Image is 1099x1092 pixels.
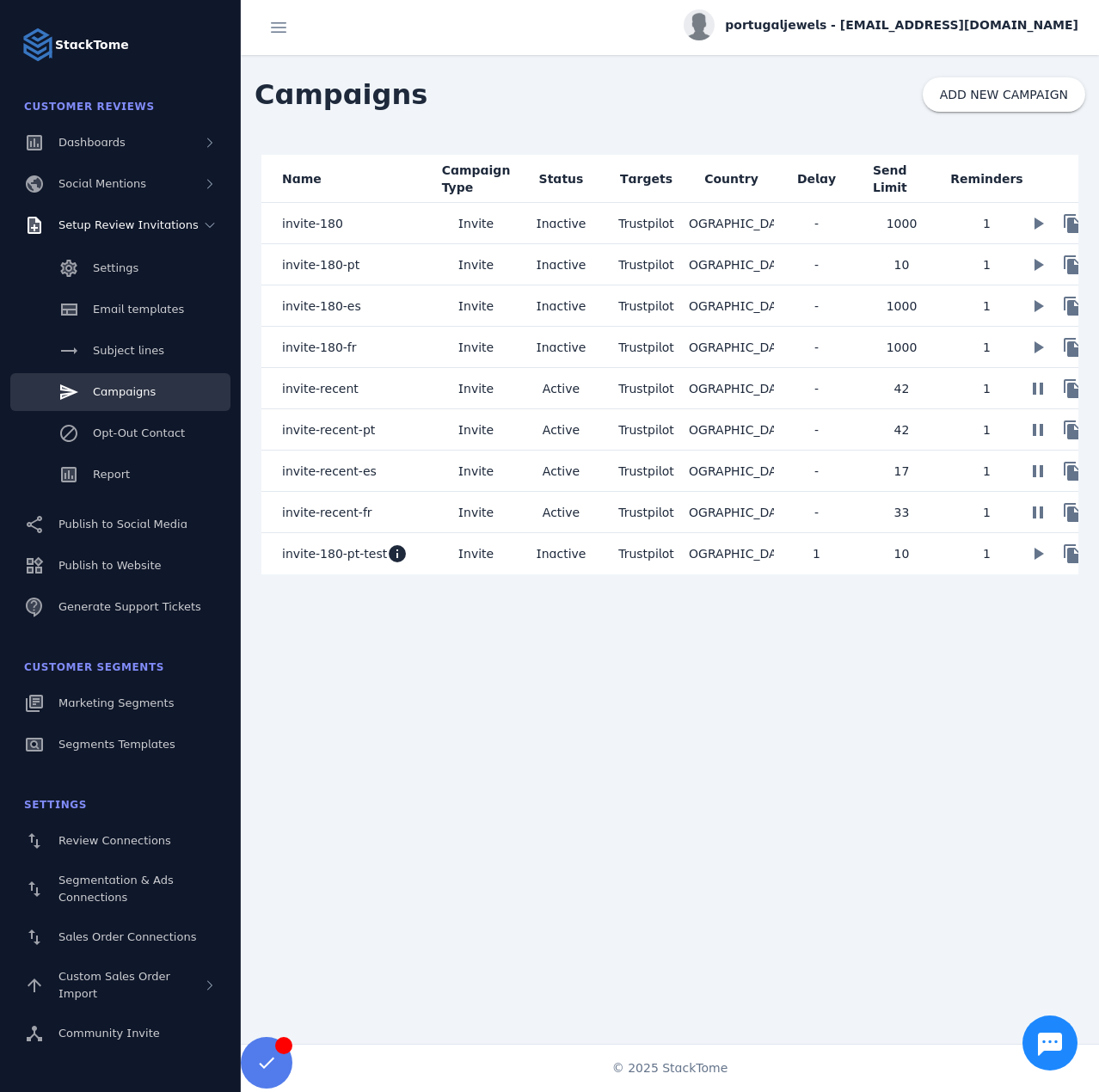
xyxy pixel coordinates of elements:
span: invite-recent-es [282,461,377,482]
mat-cell: 1 [774,533,859,574]
mat-cell: 1 [944,451,1029,492]
button: portugaljewels - [EMAIL_ADDRESS][DOMAIN_NAME] [684,9,1078,40]
mat-header-cell: Status [519,155,604,203]
span: invite-recent-pt [282,420,375,440]
img: profile.jpg [684,9,715,40]
a: Subject lines [10,332,230,370]
mat-cell: 42 [859,409,944,451]
span: Campaigns [93,385,156,398]
strong: StackTome [55,36,129,54]
span: Community Invite [58,1027,160,1040]
span: Settings [24,799,87,811]
mat-cell: 1000 [859,203,944,244]
mat-cell: 1 [944,285,1029,327]
mat-cell: - [774,409,859,451]
mat-cell: - [774,327,859,368]
mat-cell: 10 [859,533,944,574]
mat-cell: [GEOGRAPHIC_DATA] [689,327,774,368]
mat-cell: [GEOGRAPHIC_DATA] [689,409,774,451]
a: Campaigns [10,373,230,411]
span: invite-180-fr [282,337,357,358]
mat-cell: - [774,368,859,409]
span: Custom Sales Order Import [58,970,170,1000]
mat-cell: [GEOGRAPHIC_DATA] [689,368,774,409]
a: Publish to Website [10,547,230,585]
mat-cell: Inactive [519,203,604,244]
span: Dashboards [58,136,126,149]
span: © 2025 StackTome [612,1059,728,1077]
mat-header-cell: Country [689,155,774,203]
mat-cell: Inactive [519,285,604,327]
span: Invite [458,543,494,564]
span: Invite [458,213,494,234]
mat-cell: Inactive [519,327,604,368]
a: Sales Order Connections [10,918,230,956]
a: Segments Templates [10,726,230,764]
span: Invite [458,255,494,275]
span: Invite [458,461,494,482]
mat-cell: [GEOGRAPHIC_DATA] [689,285,774,327]
mat-cell: Inactive [519,244,604,285]
span: Segments Templates [58,738,175,751]
span: Invite [458,296,494,316]
mat-header-cell: Targets [604,155,689,203]
span: Publish to Website [58,559,161,572]
mat-header-cell: Name [261,155,433,203]
mat-cell: 1 [944,244,1029,285]
a: Generate Support Tickets [10,588,230,626]
span: Customer Reviews [24,101,155,113]
mat-cell: Active [519,368,604,409]
mat-cell: 1 [944,368,1029,409]
span: Segmentation & Ads Connections [58,874,174,904]
mat-header-cell: Campaign Type [433,155,519,203]
span: invite-180-es [282,296,361,316]
a: Publish to Social Media [10,506,230,543]
mat-header-cell: Send Limit [859,155,944,203]
span: Sales Order Connections [58,930,196,943]
span: Review Connections [58,834,171,847]
a: Community Invite [10,1015,230,1052]
span: Invite [458,378,494,399]
mat-cell: 1000 [859,327,944,368]
span: ADD NEW CAMPAIGN [940,89,1068,101]
mat-cell: 1 [944,327,1029,368]
span: Invite [458,337,494,358]
a: Settings [10,249,230,287]
mat-cell: [GEOGRAPHIC_DATA] [689,533,774,574]
span: invite-180-pt [282,255,359,275]
span: Trustpilot [618,506,674,519]
span: Trustpilot [618,340,674,354]
span: invite-180 [282,213,343,234]
mat-cell: 17 [859,451,944,492]
mat-cell: 1000 [859,285,944,327]
span: Trustpilot [618,299,674,313]
span: Publish to Social Media [58,518,187,531]
span: Trustpilot [618,382,674,396]
span: Marketing Segments [58,696,174,709]
span: Campaigns [241,60,441,129]
a: Opt-Out Contact [10,414,230,452]
a: Email templates [10,291,230,328]
span: Report [93,468,130,481]
mat-header-cell: Reminders [944,155,1029,203]
a: Segmentation & Ads Connections [10,863,230,915]
span: Social Mentions [58,177,146,190]
span: Settings [93,261,138,274]
span: Invite [458,420,494,440]
span: Subject lines [93,344,164,357]
mat-cell: - [774,492,859,533]
span: Email templates [93,303,184,316]
span: invite-recent [282,378,359,399]
span: Trustpilot [618,258,674,272]
span: Trustpilot [618,423,674,437]
span: invite-recent-fr [282,502,372,523]
span: Opt-Out Contact [93,426,185,439]
mat-cell: - [774,285,859,327]
span: Trustpilot [618,217,674,230]
mat-cell: Active [519,409,604,451]
mat-cell: [GEOGRAPHIC_DATA] [689,492,774,533]
span: portugaljewels - [EMAIL_ADDRESS][DOMAIN_NAME] [725,16,1078,34]
span: Customer Segments [24,661,164,673]
span: invite-180-pt-test [282,543,387,564]
mat-cell: 1 [944,492,1029,533]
